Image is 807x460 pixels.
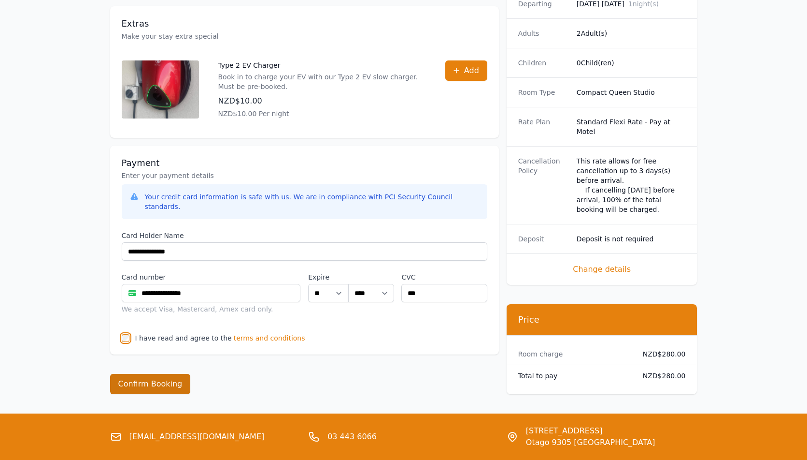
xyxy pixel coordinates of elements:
[635,371,686,381] dd: NZD$280.00
[327,431,377,443] a: 03 443 6066
[518,58,569,68] dt: Children
[122,31,487,41] p: Make your stay extra special
[234,333,305,343] span: terms and conditions
[464,65,479,76] span: Add
[518,264,686,275] span: Change details
[218,109,426,119] p: NZD$10.00 Per night
[518,349,627,359] dt: Room charge
[308,272,348,282] label: Expire
[577,29,686,38] dd: 2 Adult(s)
[526,437,655,448] span: Otago 9305 [GEOGRAPHIC_DATA]
[218,60,426,70] p: Type 2 EV Charger
[518,117,569,136] dt: Rate Plan
[518,29,569,38] dt: Adults
[218,95,426,107] p: NZD$10.00
[218,72,426,91] p: Book in to charge your EV with our Type 2 EV slow charger. Must be pre-booked.
[122,60,199,119] img: Type 2 EV Charger
[122,18,487,30] h3: Extras
[122,272,301,282] label: Card number
[518,156,569,214] dt: Cancellation Policy
[445,60,487,81] button: Add
[122,231,487,240] label: Card Holder Name
[518,88,569,97] dt: Room Type
[122,171,487,180] p: Enter your payment details
[577,88,686,97] dd: Compact Queen Studio
[577,156,686,214] div: This rate allows for free cancellation up to 3 days(s) before arrival. If cancelling [DATE] befor...
[110,374,191,394] button: Confirm Booking
[401,272,487,282] label: CVC
[577,58,686,68] dd: 0 Child(ren)
[518,234,569,244] dt: Deposit
[577,117,686,136] dd: Standard Flexi Rate - Pay at Motel
[122,304,301,314] div: We accept Visa, Mastercard, Amex card only.
[518,371,627,381] dt: Total to pay
[122,157,487,169] h3: Payment
[518,314,686,326] h3: Price
[577,234,686,244] dd: Deposit is not required
[145,192,480,211] div: Your credit card information is safe with us. We are in compliance with PCI Security Council stan...
[348,272,394,282] label: .
[129,431,265,443] a: [EMAIL_ADDRESS][DOMAIN_NAME]
[526,425,655,437] span: [STREET_ADDRESS]
[635,349,686,359] dd: NZD$280.00
[135,334,232,342] label: I have read and agree to the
